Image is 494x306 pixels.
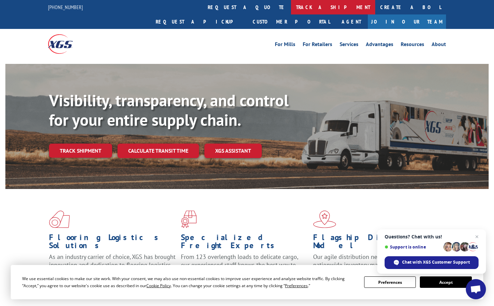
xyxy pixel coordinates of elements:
[364,276,416,288] button: Preferences
[303,42,332,49] a: For Retailers
[181,211,197,228] img: xgs-icon-focused-on-flooring-red
[181,253,308,283] p: From 123 overlength loads to delicate cargo, our experienced staff knows the best way to move you...
[22,275,356,289] div: We use essential cookies to make our site work. With your consent, we may also use non-essential ...
[385,234,479,239] span: Questions? Chat with us!
[151,14,248,29] a: Request a pickup
[432,42,446,49] a: About
[204,144,262,158] a: XGS ASSISTANT
[11,265,483,299] div: Cookie Consent Prompt
[313,233,440,253] h1: Flagship Distribution Model
[48,4,83,10] a: [PHONE_NUMBER]
[49,90,289,130] b: Visibility, transparency, and control for your entire supply chain.
[368,14,446,29] a: Join Our Team
[420,276,472,288] button: Accept
[181,233,308,253] h1: Specialized Freight Experts
[402,259,470,265] span: Chat with XGS Customer Support
[366,42,393,49] a: Advantages
[275,42,295,49] a: For Mills
[335,14,368,29] a: Agent
[313,211,336,228] img: xgs-icon-flagship-distribution-model-red
[340,42,358,49] a: Services
[49,253,176,277] span: As an industry carrier of choice, XGS has brought innovation and dedication to flooring logistics...
[285,283,308,289] span: Preferences
[49,233,176,253] h1: Flooring Logistics Solutions
[385,256,479,269] div: Chat with XGS Customer Support
[117,144,199,158] a: Calculate transit time
[248,14,335,29] a: Customer Portal
[385,244,441,250] span: Support is online
[401,42,424,49] a: Resources
[473,233,481,241] span: Close chat
[49,144,112,158] a: Track shipment
[466,279,486,299] div: Open chat
[313,253,437,269] span: Our agile distribution network gives you nationwide inventory management on demand.
[49,211,70,228] img: xgs-icon-total-supply-chain-intelligence-red
[146,283,171,289] span: Cookie Policy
